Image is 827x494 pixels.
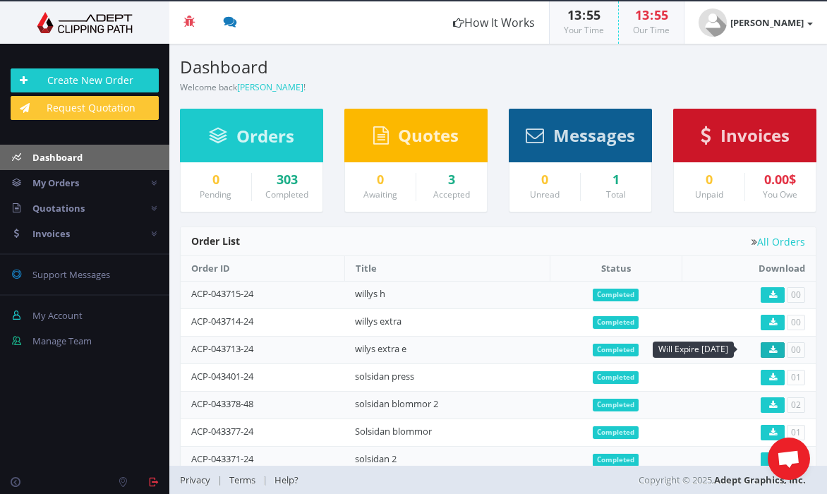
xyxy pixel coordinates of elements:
[586,6,600,23] span: 55
[593,371,639,384] span: Completed
[593,426,639,439] span: Completed
[591,173,641,187] div: 1
[653,342,734,358] div: Will Expire [DATE]
[11,68,159,92] a: Create New Order
[191,315,253,327] a: ACP-043714-24
[593,289,639,301] span: Completed
[180,58,488,76] h3: Dashboard
[191,425,253,438] a: ACP-043377-24
[520,173,569,187] a: 0
[439,1,549,44] a: How It Works
[682,256,816,281] th: Download
[191,287,253,300] a: ACP-043715-24
[730,16,804,29] strong: [PERSON_NAME]
[267,474,306,486] a: Help?
[222,474,262,486] a: Terms
[635,6,649,23] span: 13
[191,173,241,187] a: 0
[363,188,397,200] small: Awaiting
[427,173,477,187] a: 3
[191,234,240,248] span: Order List
[355,425,432,438] a: Solsidan blommor
[593,344,639,356] span: Completed
[180,474,217,486] a: Privacy
[567,6,581,23] span: 13
[191,342,253,355] a: ACP-043713-24
[32,335,92,347] span: Manage Team
[763,188,797,200] small: You Owe
[32,227,70,240] span: Invoices
[181,256,344,281] th: Order ID
[564,24,604,36] small: Your Time
[714,474,806,486] a: Adept Graphics, Inc.
[756,173,806,187] div: 0.00$
[209,133,294,145] a: Orders
[639,473,806,487] span: Copyright © 2025,
[593,399,639,411] span: Completed
[530,188,560,200] small: Unread
[398,123,459,147] span: Quotes
[355,370,414,382] a: solsidan press
[32,202,85,215] span: Quotations
[355,315,402,327] a: willys extra
[32,176,79,189] span: My Orders
[654,6,668,23] span: 55
[355,287,385,300] a: willys h
[236,124,294,147] span: Orders
[526,132,635,145] a: Messages
[593,454,639,466] span: Completed
[606,188,626,200] small: Total
[11,12,159,33] img: Adept Graphics
[180,466,498,494] div: | |
[356,173,405,187] a: 0
[751,236,805,247] a: All Orders
[633,24,670,36] small: Our Time
[553,123,635,147] span: Messages
[649,6,654,23] span: :
[262,173,313,187] a: 303
[32,151,83,164] span: Dashboard
[191,370,253,382] a: ACP-043401-24
[701,132,790,145] a: Invoices
[720,123,790,147] span: Invoices
[355,342,406,355] a: wilys extra e
[180,81,306,93] small: Welcome back !
[344,256,550,281] th: Title
[237,81,303,93] a: [PERSON_NAME]
[355,397,438,410] a: solsidan blommor 2
[684,173,734,187] a: 0
[373,132,459,145] a: Quotes
[191,452,253,465] a: ACP-043371-24
[695,188,723,200] small: Unpaid
[11,96,159,120] a: Request Quotation
[355,452,397,465] a: solsidan 2
[433,188,470,200] small: Accepted
[32,268,110,281] span: Support Messages
[265,188,308,200] small: Completed
[768,438,810,480] a: Open chat
[200,188,231,200] small: Pending
[699,8,727,37] img: user_default.jpg
[581,6,586,23] span: :
[684,1,827,44] a: [PERSON_NAME]
[32,309,83,322] span: My Account
[550,256,682,281] th: Status
[191,397,253,410] a: ACP-043378-48
[593,316,639,329] span: Completed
